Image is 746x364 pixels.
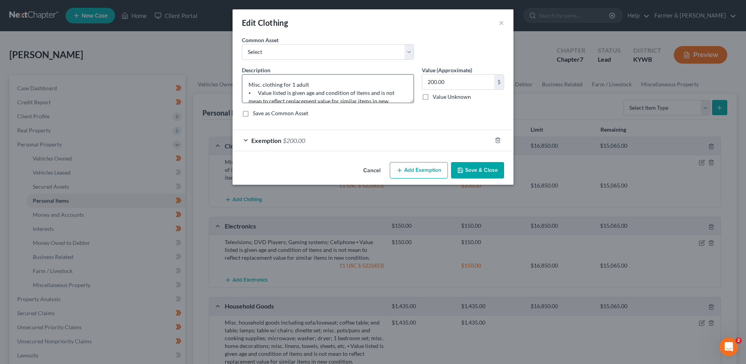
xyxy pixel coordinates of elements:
[242,36,279,44] label: Common Asset
[242,67,270,73] span: Description
[422,75,494,89] input: 0.00
[494,75,504,89] div: $
[433,93,471,101] label: Value Unknown
[251,137,281,144] span: Exemption
[735,337,742,344] span: 2
[283,137,305,144] span: $200.00
[451,162,504,178] button: Save & Close
[242,17,288,28] div: Edit Clothing
[253,109,308,117] label: Save as Common Asset
[719,337,738,356] iframe: Intercom live chat
[422,66,472,74] label: Value (Approximate)
[357,163,387,178] button: Cancel
[390,162,448,178] button: Add Exemption
[499,18,504,27] button: ×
